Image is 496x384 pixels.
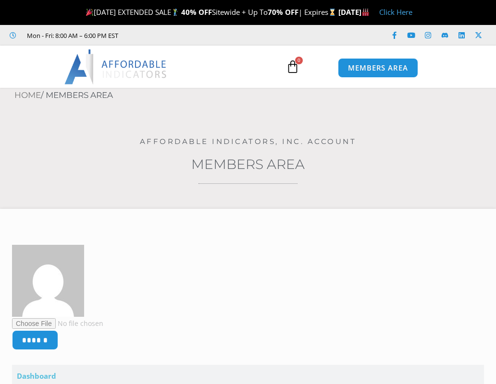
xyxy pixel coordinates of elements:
[191,156,305,172] a: Members Area
[64,49,168,84] img: LogoAI | Affordable Indicators – NinjaTrader
[86,9,93,16] img: 🎉
[272,53,314,81] a: 0
[268,7,298,17] strong: 70% OFF
[84,7,338,17] span: [DATE] EXTENDED SALE Sitewide + Up To | Expires
[172,9,179,16] img: 🏌️‍♂️
[125,31,270,40] iframe: Customer reviews powered by Trustpilot
[329,9,336,16] img: ⌛
[181,7,212,17] strong: 40% OFF
[14,88,496,103] nav: Breadcrumb
[348,64,408,72] span: MEMBERS AREA
[362,9,369,16] img: 🏭
[338,7,370,17] strong: [DATE]
[14,90,41,100] a: Home
[379,7,412,17] a: Click Here
[338,58,418,78] a: MEMBERS AREA
[25,30,118,41] span: Mon - Fri: 8:00 AM – 6:00 PM EST
[295,57,303,64] span: 0
[140,137,357,146] a: Affordable Indicators, Inc. Account
[12,245,84,317] img: bc0d27c43f14f416b46565cdef9541acabd0c958f60d6c46bcbcdc5f3a7b4664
